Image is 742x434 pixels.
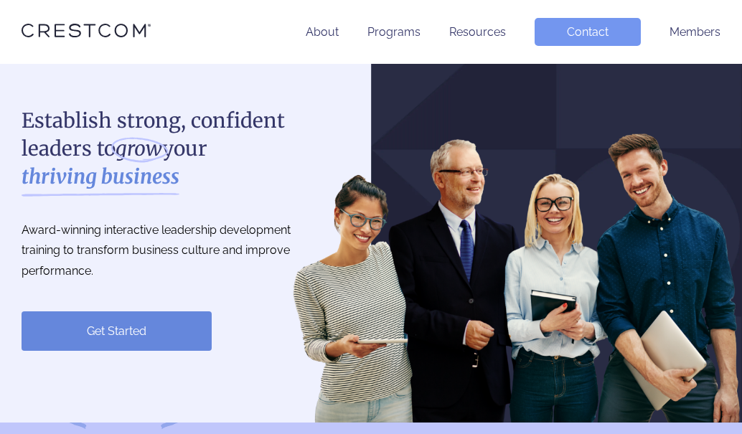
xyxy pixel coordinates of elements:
i: grow [116,135,162,163]
a: Resources [449,25,506,39]
a: Programs [367,25,421,39]
a: Get Started [22,311,212,351]
a: Contact [535,18,641,46]
a: About [306,25,339,39]
h1: Establish strong, confident leaders to your [22,107,323,192]
a: Members [670,25,720,39]
strong: thriving business [22,163,179,191]
p: Award-winning interactive leadership development training to transform business culture and impro... [22,220,323,282]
